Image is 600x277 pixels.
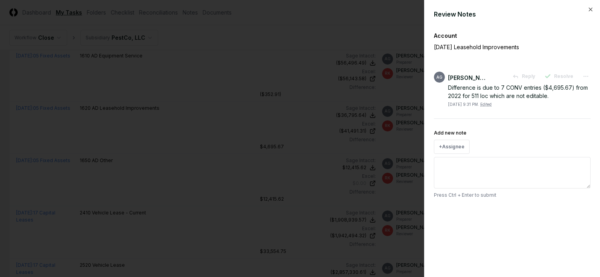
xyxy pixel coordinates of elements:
[554,73,573,80] span: Resolve
[448,74,487,82] div: [PERSON_NAME]
[434,130,466,136] label: Add new note
[434,43,563,51] p: [DATE] Leasehold Improvements
[434,9,591,19] div: Review Notes
[434,31,591,40] div: Account
[434,140,470,154] button: +Assignee
[540,69,578,83] button: Resolve
[448,83,591,100] div: Difference is due to 7 CONV entries ($4,695.67) from 2022 for 511 loc which are not editable.
[436,74,443,80] span: AG
[448,102,492,107] div: [DATE] 9:31 PM .
[434,192,591,199] p: Press Ctrl + Enter to submit
[508,69,540,83] button: Reply
[480,102,492,107] span: Edited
